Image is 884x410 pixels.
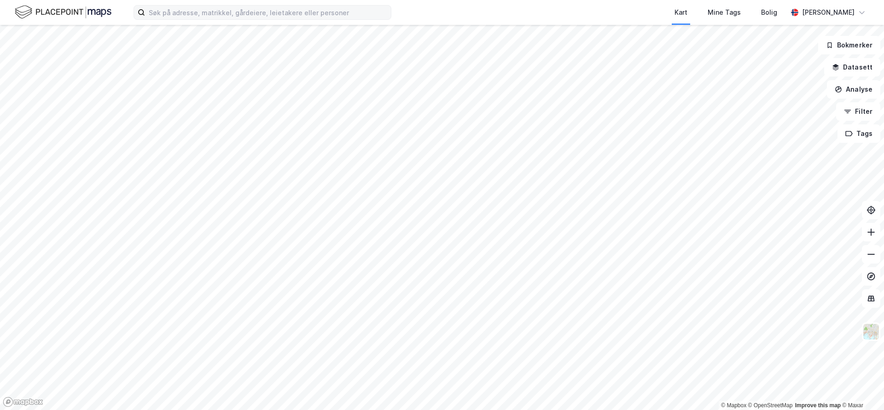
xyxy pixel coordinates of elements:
iframe: Chat Widget [838,366,884,410]
button: Datasett [824,58,880,76]
img: Z [862,323,880,340]
button: Tags [837,124,880,143]
div: Bolig [761,7,777,18]
a: Mapbox homepage [3,397,43,407]
img: logo.f888ab2527a4732fd821a326f86c7f29.svg [15,4,111,20]
a: OpenStreetMap [748,402,793,409]
button: Analyse [827,80,880,99]
button: Filter [836,102,880,121]
div: [PERSON_NAME] [802,7,855,18]
div: Mine Tags [708,7,741,18]
div: Kontrollprogram for chat [838,366,884,410]
a: Mapbox [721,402,746,409]
a: Improve this map [795,402,841,409]
div: Kart [675,7,687,18]
button: Bokmerker [818,36,880,54]
input: Søk på adresse, matrikkel, gårdeiere, leietakere eller personer [145,6,391,19]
